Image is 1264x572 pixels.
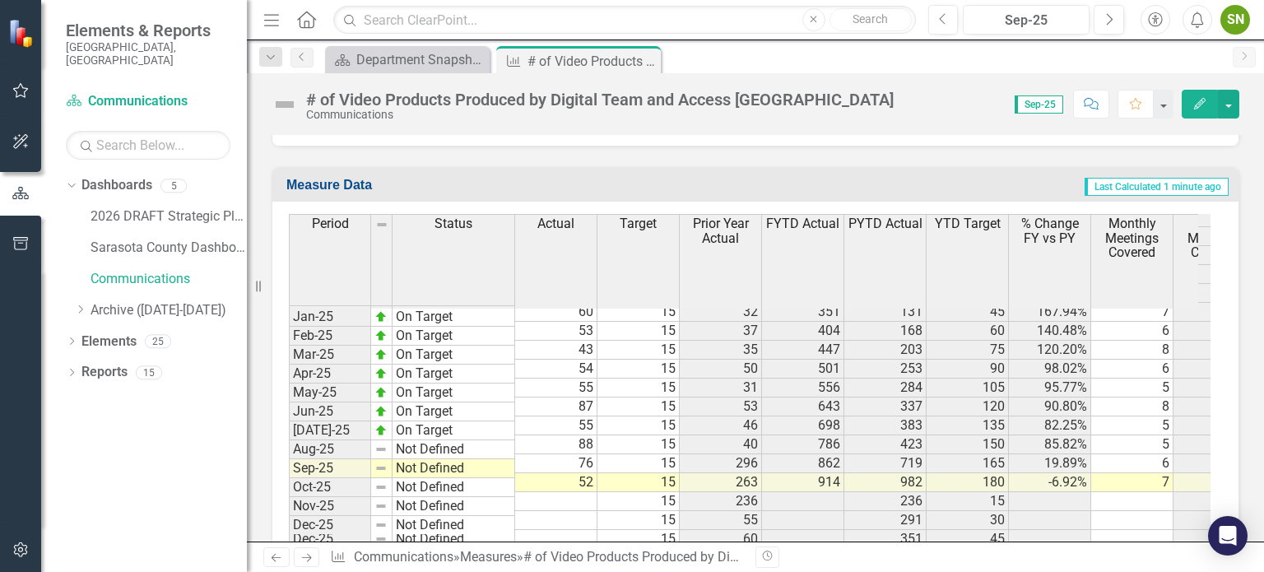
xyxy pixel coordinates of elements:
[393,530,515,549] td: Not Defined
[374,405,388,418] img: zOikAAAAAElFTkSuQmCC
[1177,216,1252,260] span: FYTD Meetings Covered
[527,51,657,72] div: # of Video Products Produced by Digital Team and Access [GEOGRAPHIC_DATA]
[762,341,844,360] td: 447
[844,511,927,530] td: 291
[289,384,371,402] td: May-25
[927,379,1009,398] td: 105
[683,216,758,245] span: Prior Year Actual
[393,327,515,346] td: On Target
[333,6,915,35] input: Search ClearPoint...
[762,473,844,492] td: 914
[1173,322,1256,341] td: 19
[1009,398,1091,416] td: 90.80%
[844,303,927,322] td: 131
[1009,360,1091,379] td: 98.02%
[844,379,927,398] td: 284
[1220,5,1250,35] button: SN
[1173,416,1256,435] td: 51
[330,548,743,567] div: » »
[289,530,371,549] td: Dec-25
[1012,216,1087,245] span: % Change FY vs PY
[515,341,597,360] td: 43
[597,435,680,454] td: 15
[66,40,230,67] small: [GEOGRAPHIC_DATA], [GEOGRAPHIC_DATA]
[434,216,472,231] span: Status
[393,440,515,459] td: Not Defined
[1091,416,1173,435] td: 5
[289,327,371,346] td: Feb-25
[597,492,680,511] td: 15
[1091,398,1173,416] td: 8
[1091,435,1173,454] td: 5
[374,310,388,323] img: zOikAAAAAElFTkSuQmCC
[927,511,1009,530] td: 30
[81,333,137,351] a: Elements
[1085,178,1229,196] span: Last Calculated 1 minute ago
[766,216,839,231] span: FYTD Actual
[680,379,762,398] td: 31
[289,478,371,497] td: Oct-25
[354,549,453,565] a: Communications
[762,398,844,416] td: 643
[374,386,388,399] img: zOikAAAAAElFTkSuQmCC
[844,435,927,454] td: 423
[289,440,371,459] td: Aug-25
[374,462,388,475] img: 8DAGhfEEPCf229AAAAAElFTkSuQmCC
[1173,341,1256,360] td: 27
[286,178,636,193] h3: Measure Data
[1009,341,1091,360] td: 120.20%
[515,360,597,379] td: 54
[515,398,597,416] td: 87
[1009,473,1091,492] td: -6.92%
[927,360,1009,379] td: 90
[963,5,1090,35] button: Sep-25
[680,454,762,473] td: 296
[680,360,762,379] td: 50
[680,398,762,416] td: 53
[927,530,1009,549] td: 45
[66,92,230,111] a: Communications
[597,454,680,473] td: 15
[680,416,762,435] td: 46
[515,303,597,322] td: 60
[272,91,298,118] img: Not Defined
[523,549,989,565] div: # of Video Products Produced by Digital Team and Access [GEOGRAPHIC_DATA]
[356,49,486,70] div: Department Snapshot
[848,216,922,231] span: PYTD Actual
[1173,379,1256,398] td: 38
[844,454,927,473] td: 719
[1009,435,1091,454] td: 85.82%
[460,549,517,565] a: Measures
[680,303,762,322] td: 32
[597,322,680,341] td: 15
[289,346,371,365] td: Mar-25
[306,109,894,121] div: Communications
[393,459,515,478] td: Not Defined
[1009,322,1091,341] td: 140.48%
[844,530,927,549] td: 351
[374,443,388,456] img: 8DAGhfEEPCf229AAAAAElFTkSuQmCC
[289,365,371,384] td: Apr-25
[329,49,486,70] a: Department Snapshot
[1009,454,1091,473] td: 19.89%
[597,360,680,379] td: 15
[1173,360,1256,379] td: 33
[393,365,515,384] td: On Target
[1009,416,1091,435] td: 82.25%
[289,308,371,327] td: Jan-25
[680,322,762,341] td: 37
[927,435,1009,454] td: 150
[289,516,371,535] td: Dec-25
[91,239,247,258] a: Sarasota County Dashboard
[374,500,388,513] img: 8DAGhfEEPCf229AAAAAElFTkSuQmCC
[374,367,388,380] img: zOikAAAAAElFTkSuQmCC
[1015,95,1063,114] span: Sep-25
[160,179,187,193] div: 5
[393,384,515,402] td: On Target
[1208,516,1248,556] div: Open Intercom Messenger
[1094,216,1169,260] span: Monthly Meetings Covered
[597,303,680,322] td: 15
[927,492,1009,511] td: 15
[66,131,230,160] input: Search Below...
